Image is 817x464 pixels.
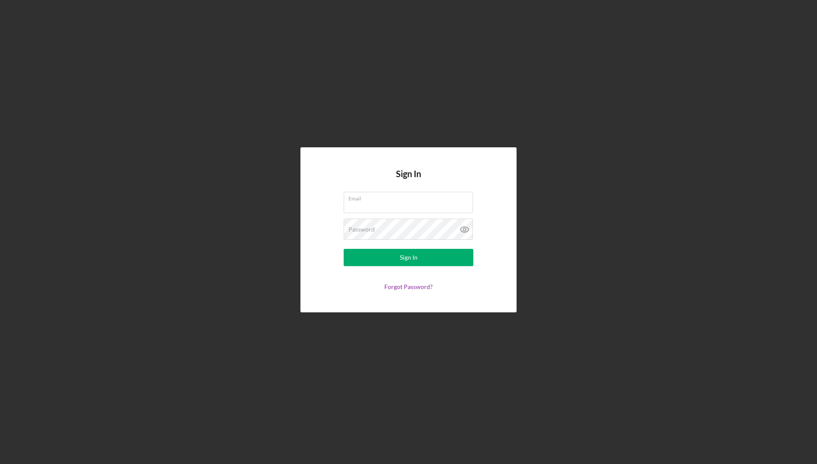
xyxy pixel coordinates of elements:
[384,283,433,290] a: Forgot Password?
[344,249,473,266] button: Sign In
[348,226,375,233] label: Password
[348,192,473,202] label: Email
[396,169,421,192] h4: Sign In
[400,249,418,266] div: Sign In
